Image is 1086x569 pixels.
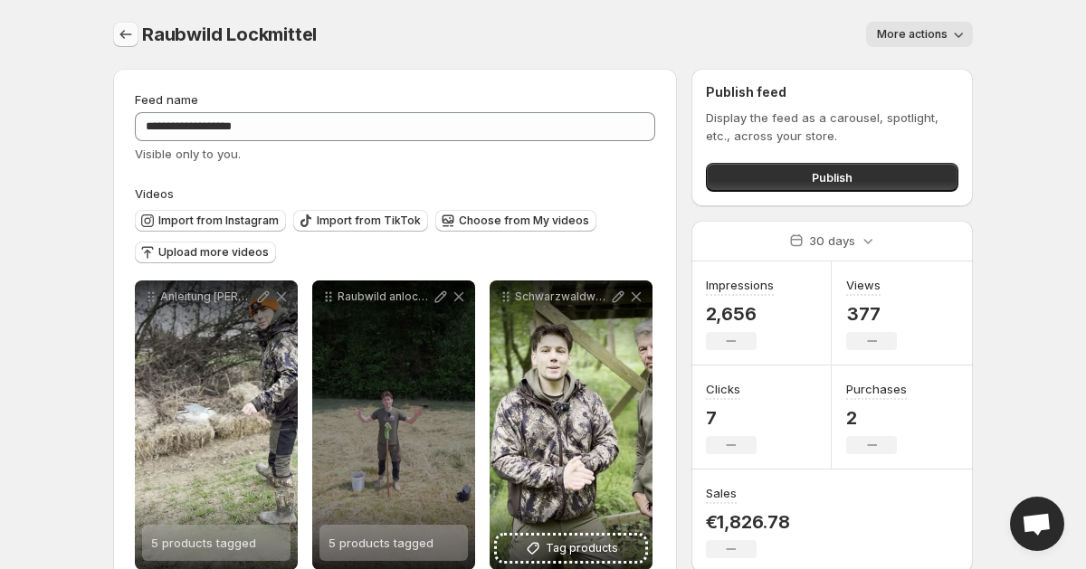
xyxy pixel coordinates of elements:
span: Publish [812,168,853,186]
h3: Purchases [846,380,907,398]
button: Upload more videos [135,242,276,263]
h3: Clicks [706,380,740,398]
span: 5 products tagged [151,536,256,550]
h2: Publish feed [706,83,958,101]
span: Import from Instagram [158,213,279,228]
button: Publish [706,163,958,192]
p: 377 [846,303,897,325]
p: Display the feed as a carousel, spotlight, etc., across your store. [706,109,958,145]
span: Visible only to you. [135,147,241,161]
span: Upload more videos [158,245,269,260]
span: More actions [877,27,948,42]
span: 5 products tagged [329,536,433,550]
button: Tag products [497,536,645,561]
span: Videos [135,186,174,201]
span: Tag products [546,539,618,557]
p: 2,656 [706,303,774,325]
p: Anleitung [PERSON_NAME]-Lockei [160,289,254,304]
p: 30 days [809,232,855,250]
button: Choose from My videos [435,210,596,232]
h3: Sales [706,484,737,502]
span: Raubwild Lockmittel [142,24,317,45]
p: Raubwild anlocken beim Ansitz [338,289,432,304]
button: Settings [113,22,138,47]
span: Import from TikTok [317,213,421,228]
h3: Views [846,276,881,294]
p: Schwarzwaldwässerle Erfahrung [515,289,609,304]
span: Feed name [135,92,198,107]
p: 2 [846,407,907,429]
p: 7 [706,407,757,429]
p: €1,826.78 [706,511,790,533]
span: Choose from My videos [459,213,589,228]
button: More actions [866,22,973,47]
button: Import from Instagram [135,210,286,232]
button: Import from TikTok [293,210,428,232]
a: Open chat [1010,497,1064,551]
h3: Impressions [706,276,774,294]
